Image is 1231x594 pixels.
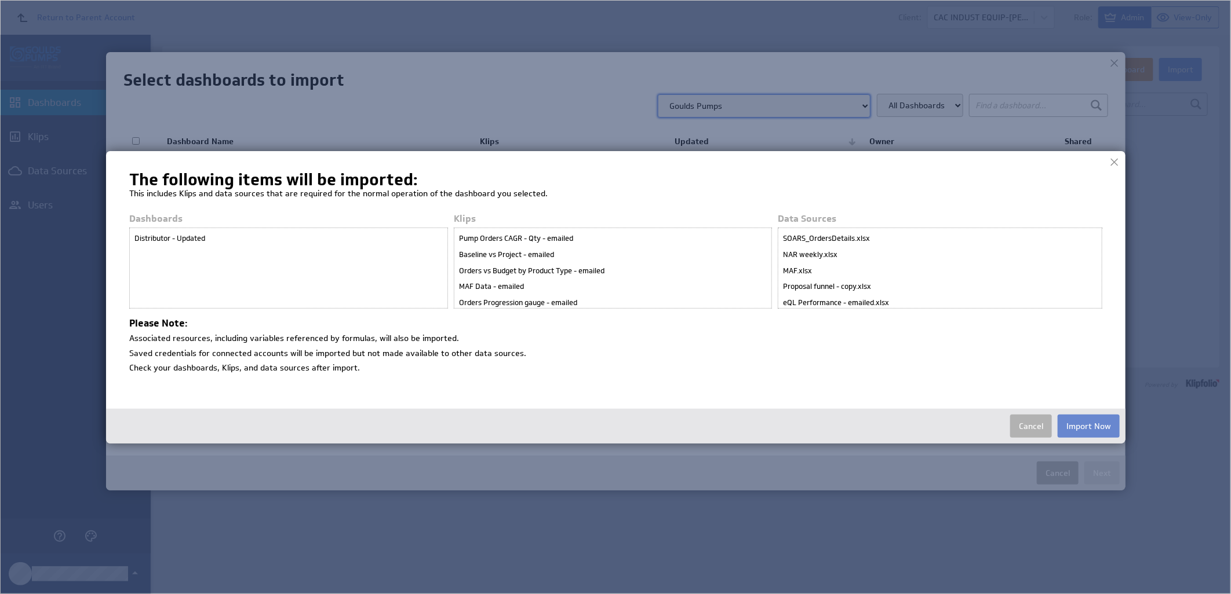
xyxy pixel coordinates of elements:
div: Klips [454,213,778,228]
div: Distributor - Updated [132,230,445,247]
div: MAF.xlsx [781,263,1099,279]
p: This includes Klips and data sources that are required for the normal operation of the dashboard ... [129,186,1102,202]
div: Pump Orders CAGR - Qty - emailed [457,230,770,247]
div: Data Sources [778,213,1102,228]
div: Orders vs Budget by Product Type - emailed [457,263,770,279]
div: Proposal funnel - copy.xlsx [781,278,1099,295]
div: Baseline vs Project - emailed [457,247,770,263]
div: NAR weekly.xlsx [781,247,1099,263]
div: SOARS_OrdersDetails.xlsx [781,230,1099,247]
div: Orders Progression gauge - emailed [457,295,770,311]
div: MAF Data - emailed [457,278,770,295]
li: Associated resources, including variables referenced by formulas, will also be imported. [129,329,1102,344]
li: Saved credentials for connected accounts will be imported but not made available to other data so... [129,344,1102,360]
li: Check your dashboards, Klips, and data sources after import. [129,359,1102,374]
div: Dashboards [129,213,454,228]
button: Cancel [1010,415,1052,438]
h1: The following items will be imported: [129,174,1102,186]
div: eQL Performance - emailed.xlsx [781,295,1099,311]
button: Import Now [1058,415,1120,438]
h4: Please Note: [129,318,1102,329]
